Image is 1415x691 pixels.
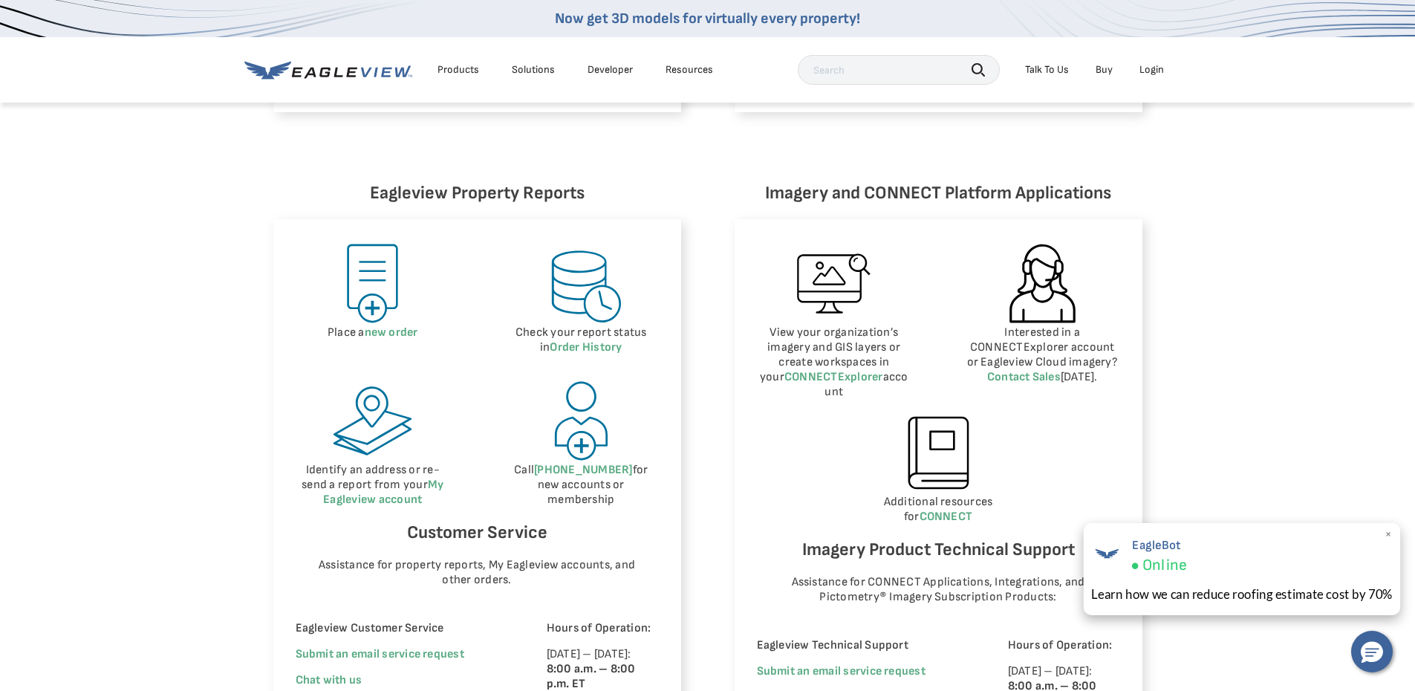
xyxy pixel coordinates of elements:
span: Chat with us [296,673,362,687]
span: EagleBot [1131,538,1186,553]
img: EagleBot [1091,538,1122,569]
strong: 8:00 a.m. – 8:00 p.m. ET [547,662,636,691]
a: Now get 3D models for virtually every property! [555,10,860,27]
div: Learn how we can reduce roofing estimate cost by 70% [1091,585,1393,603]
a: Submit an email service request [296,647,464,661]
h6: Imagery Product Technical Support [757,536,1120,564]
p: Identify an address or re-send a report from your [296,463,451,507]
h6: Imagery and CONNECT Platform Applications [735,179,1142,207]
a: CONNECT [920,510,973,524]
span: Online [1142,556,1186,575]
a: Buy [1096,63,1113,77]
button: Hello, have a question? Let’s chat. [1351,631,1393,672]
p: Check your report status in [504,325,659,355]
h6: Eagleview Property Reports [273,179,681,207]
span: × [1385,527,1393,542]
p: Place a [296,325,451,340]
div: Products [437,63,479,77]
a: Submit an email service request [757,664,926,678]
input: Search [798,55,1000,85]
a: My Eagleview account [323,478,443,507]
p: Hours of Operation: [1008,638,1120,653]
a: Contact Sales [987,370,1061,384]
p: Additional resources for [757,495,1120,525]
p: Assistance for property reports, My Eagleview accounts, and other orders. [310,558,644,588]
a: CONNECTExplorer [784,370,883,384]
p: Eagleview Technical Support [757,638,967,653]
p: Hours of Operation: [547,621,659,636]
h6: Customer Service [296,519,659,547]
p: View your organization’s imagery and GIS layers or create workspaces in your account [757,325,912,400]
a: new order [365,325,418,340]
p: Interested in a CONNECTExplorer account or Eagleview Cloud imagery? [DATE]. [965,325,1120,385]
p: Eagleview Customer Service [296,621,506,636]
a: Order History [550,340,622,354]
a: [PHONE_NUMBER] [534,463,632,477]
div: Talk To Us [1025,63,1069,77]
p: Assistance for CONNECT Applications, Integrations, and Pictometry® Imagery Subscription Products: [771,575,1105,605]
div: Login [1139,63,1164,77]
div: Solutions [512,63,555,77]
p: Call for new accounts or membership [504,463,659,507]
div: Resources [666,63,713,77]
a: Developer [588,63,633,77]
